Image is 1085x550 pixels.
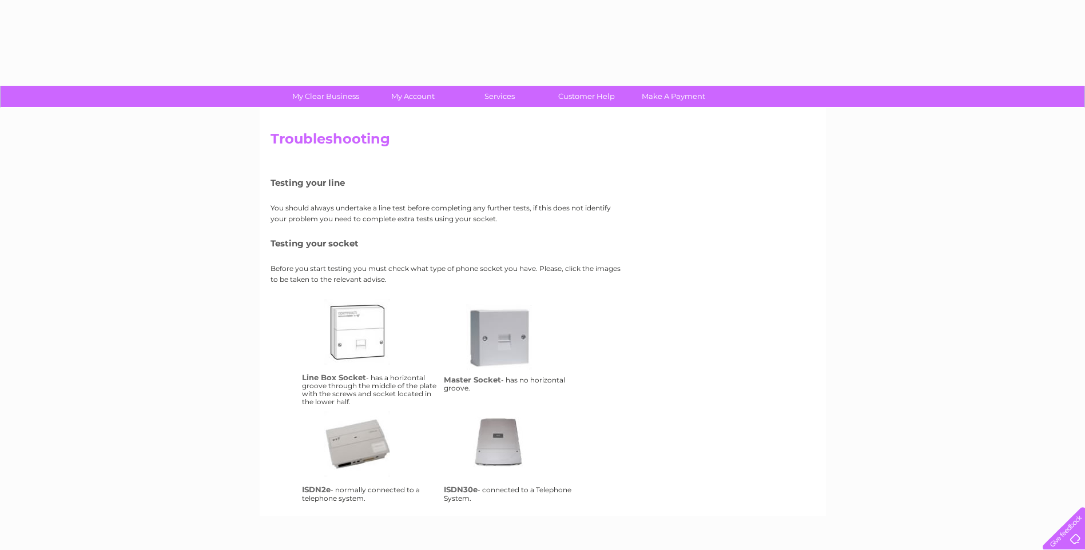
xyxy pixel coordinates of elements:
p: Before you start testing you must check what type of phone socket you have. Please, click the ima... [271,263,625,285]
p: You should always undertake a line test before completing any further tests, if this does not ide... [271,202,625,224]
h2: Troubleshooting [271,131,815,153]
h4: ISDN30e [444,485,478,494]
a: Make A Payment [626,86,721,107]
td: - connected to a Telephone System. [441,408,583,505]
a: My Clear Business [279,86,373,107]
a: lbs [324,299,416,390]
h4: ISDN2e [302,485,331,494]
td: - has no horizontal groove. [441,296,583,409]
a: isdn30e [466,411,558,503]
a: isdn2e [324,411,416,503]
h5: Testing your socket [271,238,625,248]
td: - normally connected to a telephone system. [299,408,441,505]
a: Customer Help [539,86,634,107]
h5: Testing your line [271,178,625,188]
a: ms [466,304,558,396]
a: My Account [365,86,460,107]
h4: Master Socket [444,375,501,384]
td: - has a horizontal groove through the middle of the plate with the screws and socket located in t... [299,296,441,409]
a: Services [452,86,547,107]
h4: Line Box Socket [302,373,366,382]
